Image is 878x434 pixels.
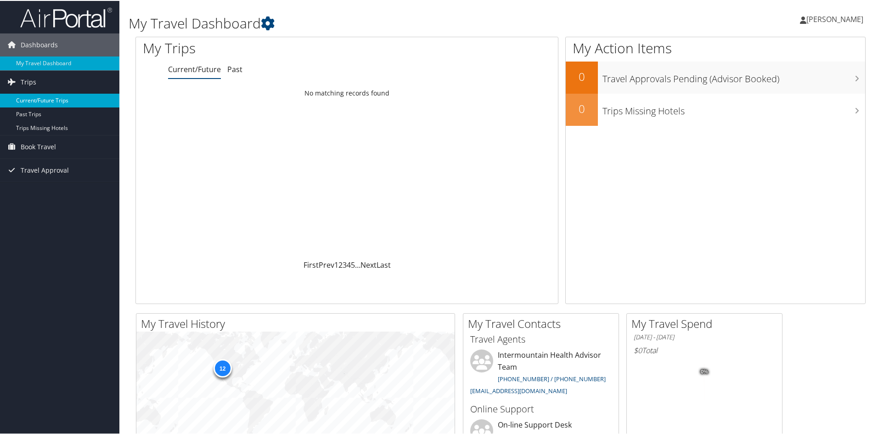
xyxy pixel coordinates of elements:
a: 0Trips Missing Hotels [566,93,865,125]
span: Travel Approval [21,158,69,181]
a: [PHONE_NUMBER] / [PHONE_NUMBER] [498,374,606,382]
h3: Online Support [470,402,612,415]
span: Book Travel [21,135,56,158]
span: [PERSON_NAME] [806,13,863,23]
a: 4 [347,259,351,269]
a: Past [227,63,242,73]
h1: My Travel Dashboard [129,13,625,32]
h1: My Trips [143,38,375,57]
h3: Travel Approvals Pending (Advisor Booked) [602,67,865,85]
a: [PERSON_NAME] [800,5,872,32]
h2: My Travel Contacts [468,315,619,331]
a: 5 [351,259,355,269]
li: Intermountain Health Advisor Team [466,349,616,398]
h6: Total [634,344,775,355]
h2: 0 [566,68,598,84]
td: No matching records found [136,84,558,101]
tspan: 0% [701,368,708,374]
a: First [304,259,319,269]
a: 0Travel Approvals Pending (Advisor Booked) [566,61,865,93]
a: [EMAIL_ADDRESS][DOMAIN_NAME] [470,386,567,394]
h2: 0 [566,100,598,116]
a: Prev [319,259,334,269]
a: 1 [334,259,338,269]
a: 3 [343,259,347,269]
span: Dashboards [21,33,58,56]
a: Current/Future [168,63,221,73]
span: Trips [21,70,36,93]
h1: My Action Items [566,38,865,57]
h3: Travel Agents [470,332,612,345]
h2: My Travel History [141,315,455,331]
a: 2 [338,259,343,269]
img: airportal-logo.png [20,6,112,28]
div: 12 [213,358,231,377]
h3: Trips Missing Hotels [602,99,865,117]
span: … [355,259,360,269]
h2: My Travel Spend [631,315,782,331]
a: Last [377,259,391,269]
span: $0 [634,344,642,355]
h6: [DATE] - [DATE] [634,332,775,341]
a: Next [360,259,377,269]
